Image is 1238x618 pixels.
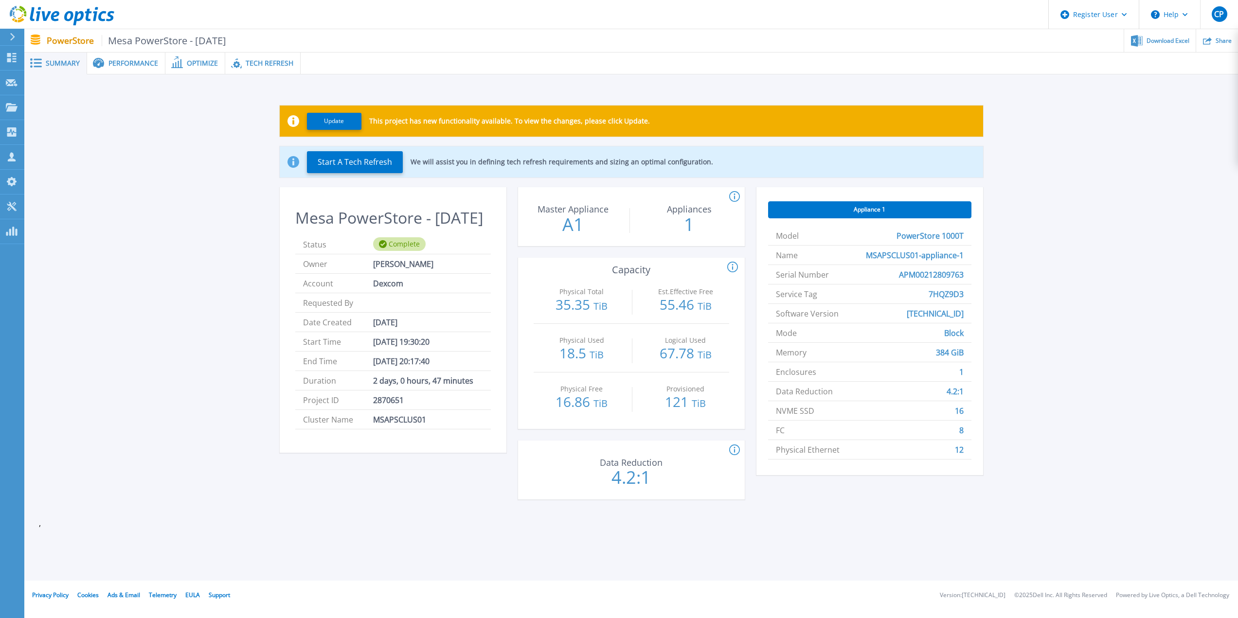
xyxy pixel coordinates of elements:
a: Telemetry [149,591,177,599]
p: Provisioned [645,386,727,392]
a: Privacy Policy [32,591,69,599]
span: Software Version [776,304,839,323]
div: , [24,74,1238,542]
span: Owner [303,254,373,273]
span: Data Reduction [776,382,833,401]
span: [DATE] [373,313,397,332]
span: Requested By [303,293,373,312]
p: 1 [635,216,744,233]
p: We will assist you in defining tech refresh requirements and sizing an optimal configuration. [411,158,713,166]
span: 12 [955,440,964,459]
h2: Mesa PowerStore - [DATE] [295,209,491,227]
span: Memory [776,343,807,362]
p: This project has new functionality available. To view the changes, please click Update. [369,117,650,125]
span: TiB [590,348,604,361]
span: Physical Ethernet [776,440,840,459]
span: 4.2:1 [947,382,964,401]
span: 2870651 [373,390,404,409]
span: 7HQZ9D3 [929,284,964,303]
span: Cluster Name [303,410,373,429]
p: Physical Free [540,386,623,392]
p: PowerStore [47,35,227,46]
p: Physical Used [540,337,623,344]
span: Dexcom [373,274,403,293]
span: Project ID [303,390,373,409]
p: 4.2:1 [577,469,686,486]
span: Optimize [187,60,218,67]
span: [DATE] 19:30:20 [373,332,430,351]
span: PowerStore 1000T [897,226,964,245]
span: Appliance 1 [854,206,885,213]
a: Support [209,591,230,599]
p: 35.35 [538,298,626,313]
span: FC [776,421,785,440]
span: TiB [593,300,608,313]
p: Appliances [637,205,741,213]
span: Share [1216,38,1232,44]
span: 16 [955,401,964,420]
span: TiB [698,348,712,361]
li: Powered by Live Optics, a Dell Technology [1116,592,1229,599]
p: Master Appliance [521,205,625,213]
span: APM00212809763 [899,265,964,284]
span: TiB [593,397,608,410]
span: Serial Number [776,265,829,284]
span: Model [776,226,799,245]
span: Mesa PowerStore - [DATE] [102,35,227,46]
span: Date Created [303,313,373,332]
p: Est.Effective Free [645,288,727,295]
span: Block [944,323,964,342]
button: Update [307,113,361,130]
span: MSAPSCLUS01 [373,410,426,429]
span: 2 days, 0 hours, 47 minutes [373,371,473,390]
span: Performance [108,60,158,67]
p: 16.86 [538,395,626,410]
p: A1 [519,216,628,233]
span: [PERSON_NAME] [373,254,433,273]
span: Service Tag [776,284,817,303]
span: Download Excel [1147,38,1189,44]
p: 55.46 [642,298,729,313]
a: Ads & Email [108,591,140,599]
p: Data Reduction [579,458,683,467]
li: Version: [TECHNICAL_ID] [940,592,1005,599]
span: 384 GiB [936,343,964,362]
span: TiB [698,300,712,313]
span: [DATE] 20:17:40 [373,352,430,371]
span: Mode [776,323,797,342]
span: TiB [692,397,706,410]
span: CP [1214,10,1224,18]
span: End Time [303,352,373,371]
span: Summary [46,60,80,67]
button: Start A Tech Refresh [307,151,403,173]
span: Status [303,235,373,254]
span: Duration [303,371,373,390]
li: © 2025 Dell Inc. All Rights Reserved [1014,592,1107,599]
div: Complete [373,237,426,251]
span: 8 [959,421,964,440]
p: 18.5 [538,346,626,362]
span: 1 [959,362,964,381]
span: [TECHNICAL_ID] [907,304,964,323]
span: Start Time [303,332,373,351]
span: NVME SSD [776,401,814,420]
span: Name [776,246,798,265]
span: Account [303,274,373,293]
span: MSAPSCLUS01-appliance-1 [866,246,964,265]
p: Physical Total [540,288,623,295]
a: Cookies [77,591,99,599]
span: Enclosures [776,362,816,381]
span: Tech Refresh [246,60,293,67]
p: 67.78 [642,346,729,362]
p: 121 [642,395,729,410]
a: EULA [185,591,200,599]
p: Logical Used [645,337,727,344]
